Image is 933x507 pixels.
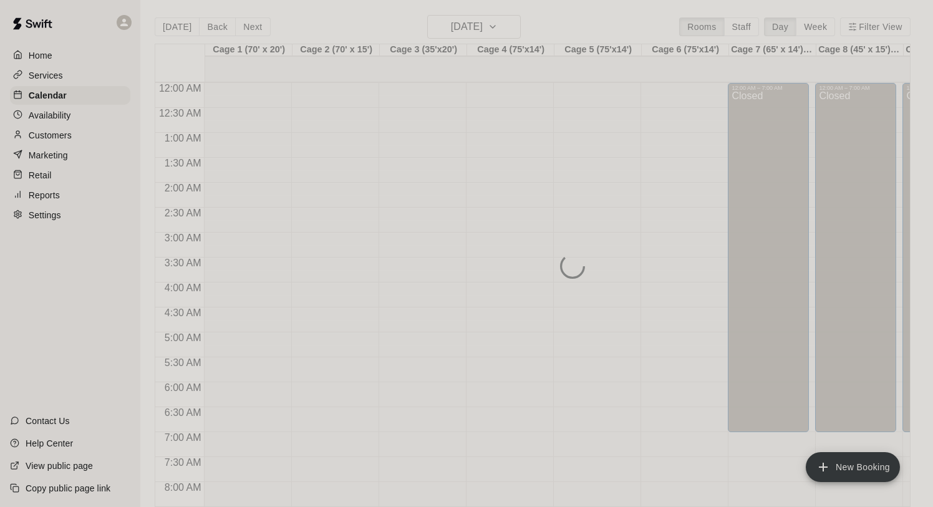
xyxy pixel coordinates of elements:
div: Closed [819,91,892,437]
span: 2:00 AM [162,183,205,193]
div: 12:00 AM – 7:00 AM [732,85,805,91]
a: Marketing [10,146,130,165]
span: 12:30 AM [156,108,205,118]
a: Customers [10,126,130,145]
div: Cage 1 (70' x 20') [205,44,292,56]
span: 12:00 AM [156,83,205,94]
a: Settings [10,206,130,225]
span: 2:30 AM [162,208,205,218]
p: Home [29,49,52,62]
span: 8:00 AM [162,482,205,493]
p: Contact Us [26,415,70,427]
span: 3:00 AM [162,233,205,243]
span: 4:00 AM [162,282,205,293]
p: Reports [29,189,60,201]
div: Cage 2 (70' x 15') [292,44,380,56]
p: Calendar [29,89,67,102]
p: Help Center [26,437,73,450]
a: Reports [10,186,130,205]
a: Services [10,66,130,85]
div: Cage 5 (75'x14') [554,44,642,56]
span: 5:00 AM [162,332,205,343]
button: add [806,452,900,482]
span: 6:00 AM [162,382,205,393]
div: Cage 4 (75'x14') [467,44,554,56]
span: 1:30 AM [162,158,205,168]
span: 3:30 AM [162,258,205,268]
a: Availability [10,106,130,125]
span: 7:30 AM [162,457,205,468]
span: 7:00 AM [162,432,205,443]
span: 1:00 AM [162,133,205,143]
div: Cage 7 (65' x 14') @ Mashlab Leander [729,44,816,56]
div: 12:00 AM – 7:00 AM: Closed [815,83,896,432]
a: Calendar [10,86,130,105]
div: Cage 6 (75'x14') [642,44,729,56]
p: Marketing [29,149,68,162]
div: Closed [732,91,805,437]
p: Services [29,69,63,82]
p: Copy public page link [26,482,110,495]
p: Settings [29,209,61,221]
p: Retail [29,169,52,181]
span: 5:30 AM [162,357,205,368]
p: Customers [29,129,72,142]
div: Cage 8 (45' x 15') @ Mashlab Leander [816,44,904,56]
a: Retail [10,166,130,185]
p: Availability [29,109,71,122]
div: 12:00 AM – 7:00 AM: Closed [728,83,809,432]
p: View public page [26,460,93,472]
a: Home [10,46,130,65]
span: 6:30 AM [162,407,205,418]
span: 4:30 AM [162,307,205,318]
div: Cage 3 (35'x20') [380,44,467,56]
div: 12:00 AM – 7:00 AM [819,85,892,91]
